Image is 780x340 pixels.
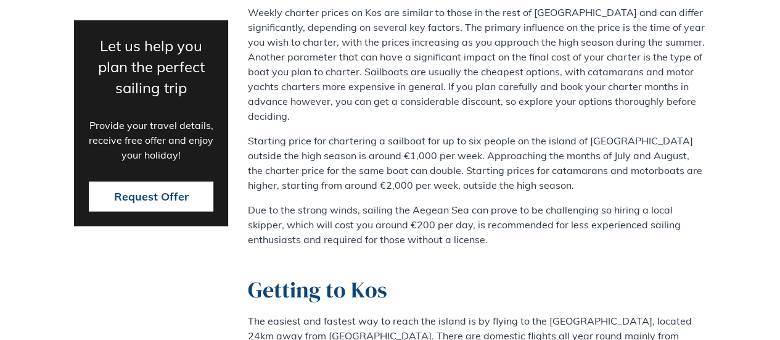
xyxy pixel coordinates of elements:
[89,117,213,162] p: Provide your travel details, receive free offer and enjoy your holiday!
[89,181,213,211] button: Request Offer
[89,35,213,97] p: Let us help you plan the perfect sailing trip
[248,202,706,247] p: Due to the strong winds, sailing the Aegean Sea can prove to be challenging so hiring a local ski...
[248,276,706,303] h2: Getting to Kos
[248,133,706,193] p: Starting price for chartering a sailboat for up to six people on the island of [GEOGRAPHIC_DATA] ...
[248,5,706,123] p: Weekly charter prices on Kos are similar to those in the rest of [GEOGRAPHIC_DATA] and can differ...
